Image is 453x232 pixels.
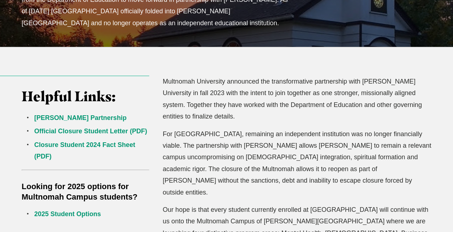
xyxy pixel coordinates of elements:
h3: Helpful Links: [22,88,149,105]
a: Official Closure Student Letter (PDF) [34,128,147,135]
p: Multnomah University announced the transformative partnership with [PERSON_NAME] University in fa... [163,76,431,122]
h5: Looking for 2025 options for Multnomah Campus students? [22,181,149,203]
p: For [GEOGRAPHIC_DATA], remaining an independent institution was no longer financially viable. The... [163,128,431,198]
a: [PERSON_NAME] Partnership [34,114,126,121]
a: Closure Student 2024 Fact Sheet (PDF) [34,141,135,160]
a: 2025 Student Options [34,210,101,218]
